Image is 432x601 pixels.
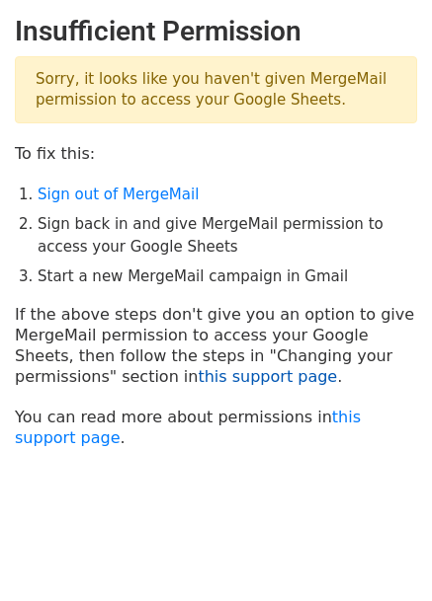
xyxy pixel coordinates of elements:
h2: Insufficient Permission [15,15,417,48]
p: You can read more about permissions in . [15,407,417,448]
p: Sorry, it looks like you haven't given MergeMail permission to access your Google Sheets. [15,56,417,123]
li: Sign back in and give MergeMail permission to access your Google Sheets [38,213,417,258]
a: this support page [198,367,337,386]
a: this support page [15,408,361,447]
a: Sign out of MergeMail [38,186,199,203]
p: To fix this: [15,143,417,164]
li: Start a new MergeMail campaign in Gmail [38,265,417,288]
iframe: Chat Widget [333,506,432,601]
p: If the above steps don't give you an option to give MergeMail permission to access your Google Sh... [15,304,417,387]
